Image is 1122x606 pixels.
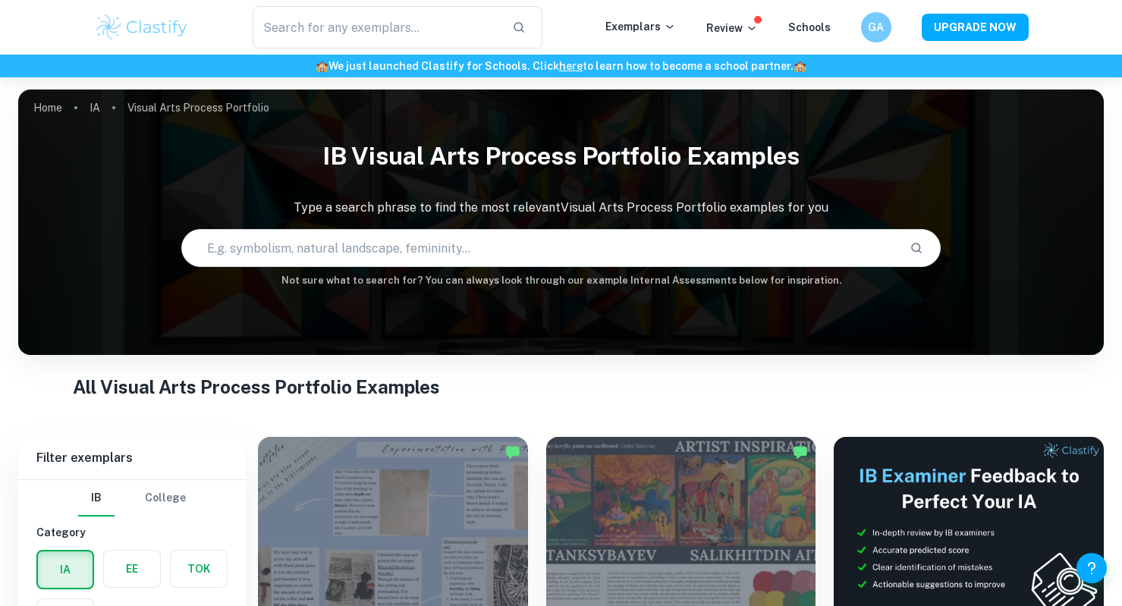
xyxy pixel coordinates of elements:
[3,58,1119,74] h6: We just launched Clastify for Schools. Click to learn how to become a school partner.
[706,20,758,36] p: Review
[867,19,885,36] h6: GA
[90,97,100,118] a: IA
[559,60,583,72] a: here
[18,437,246,479] h6: Filter exemplars
[18,199,1104,217] p: Type a search phrase to find the most relevant Visual Arts Process Portfolio examples for you
[94,12,190,42] img: Clastify logo
[605,18,676,35] p: Exemplars
[182,227,898,269] input: E.g. symbolism, natural landscape, femininity...
[18,273,1104,288] h6: Not sure what to search for? You can always look through our example Internal Assessments below f...
[145,480,186,517] button: College
[788,21,831,33] a: Schools
[127,99,269,116] p: Visual Arts Process Portfolio
[861,12,891,42] button: GA
[33,97,62,118] a: Home
[38,551,93,588] button: IA
[794,60,806,72] span: 🏫
[1076,553,1107,583] button: Help and Feedback
[78,480,115,517] button: IB
[36,524,228,541] h6: Category
[904,235,929,261] button: Search
[171,551,227,587] button: TOK
[73,373,1050,400] h1: All Visual Arts Process Portfolio Examples
[18,132,1104,181] h1: IB Visual Arts Process Portfolio examples
[505,444,520,460] img: Marked
[922,14,1029,41] button: UPGRADE NOW
[78,480,186,517] div: Filter type choice
[316,60,328,72] span: 🏫
[253,6,501,49] input: Search for any exemplars...
[104,551,160,587] button: EE
[793,444,808,460] img: Marked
